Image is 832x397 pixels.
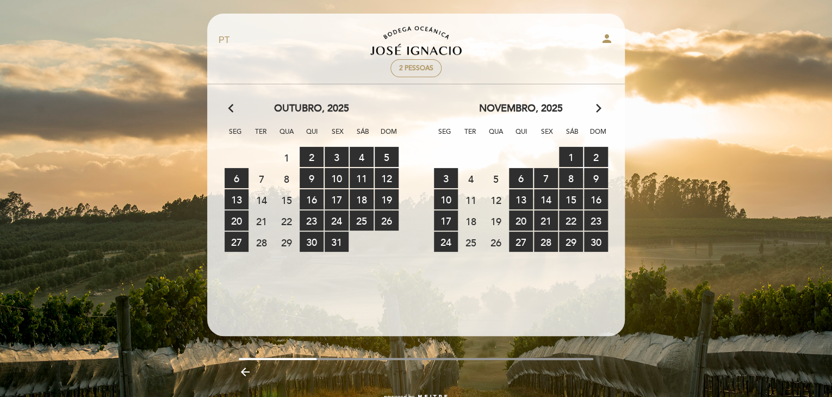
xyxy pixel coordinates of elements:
span: 24 [325,210,349,231]
span: 22 [275,211,299,231]
span: 11 [350,168,374,188]
span: 1 [559,147,583,167]
span: 28 [250,232,274,252]
span: 20 [509,210,533,231]
span: 15 [559,189,583,209]
span: 16 [584,189,608,209]
span: 2 [300,147,324,167]
span: 16 [300,189,324,209]
span: 18 [459,211,483,231]
span: 19 [484,211,508,231]
span: 30 [584,232,608,252]
span: 3 [325,147,349,167]
span: Qua [485,126,507,146]
span: 10 [325,168,349,188]
span: 26 [484,232,508,252]
span: 21 [250,211,274,231]
span: 1 [275,147,299,168]
span: 19 [375,189,399,209]
span: Ter [460,126,481,146]
button: person [600,32,613,49]
span: 8 [559,168,583,188]
span: 13 [509,189,533,209]
span: 25 [459,232,483,252]
span: 18 [350,189,374,209]
span: 2 [584,147,608,167]
span: 13 [225,189,249,209]
span: 27 [509,232,533,252]
span: 17 [434,210,458,231]
span: 2 pessoas [399,64,433,72]
span: Ter [250,126,272,146]
span: 4 [459,169,483,189]
span: Seg [434,126,456,146]
span: 31 [325,232,349,252]
span: 24 [434,232,458,252]
i: arrow_backward [239,365,252,379]
span: Sáb [352,126,374,146]
span: 25 [350,210,374,231]
span: 6 [509,168,533,188]
span: outubro, 2025 [274,102,349,116]
span: 3 [434,168,458,188]
span: 9 [300,168,324,188]
span: 27 [225,232,249,252]
span: 7 [534,168,558,188]
span: Sex [536,126,558,146]
span: 28 [534,232,558,252]
i: person [600,32,613,45]
span: 23 [584,210,608,231]
span: 12 [484,190,508,210]
span: Qui [511,126,532,146]
span: 12 [375,168,399,188]
span: Dom [587,126,609,146]
span: Qua [276,126,297,146]
span: Dom [378,126,400,146]
span: 29 [275,232,299,252]
span: 22 [559,210,583,231]
a: Bodega Oceánica [PERSON_NAME] [348,26,484,55]
span: 14 [534,189,558,209]
span: 29 [559,232,583,252]
span: Sex [327,126,349,146]
i: arrow_forward_ios [594,102,604,116]
span: 23 [300,210,324,231]
span: 26 [375,210,399,231]
span: 20 [225,210,249,231]
span: 4 [350,147,374,167]
span: Qui [301,126,323,146]
span: 9 [584,168,608,188]
span: 14 [250,190,274,210]
span: 11 [459,190,483,210]
span: novembro, 2025 [479,102,563,116]
span: 6 [225,168,249,188]
span: 10 [434,189,458,209]
span: Sáb [562,126,583,146]
span: 21 [534,210,558,231]
span: 7 [250,169,274,189]
span: 17 [325,189,349,209]
span: 8 [275,169,299,189]
span: 30 [300,232,324,252]
span: 15 [275,190,299,210]
span: Seg [225,126,246,146]
i: arrow_back_ios [228,102,238,116]
span: 5 [484,169,508,189]
span: 5 [375,147,399,167]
